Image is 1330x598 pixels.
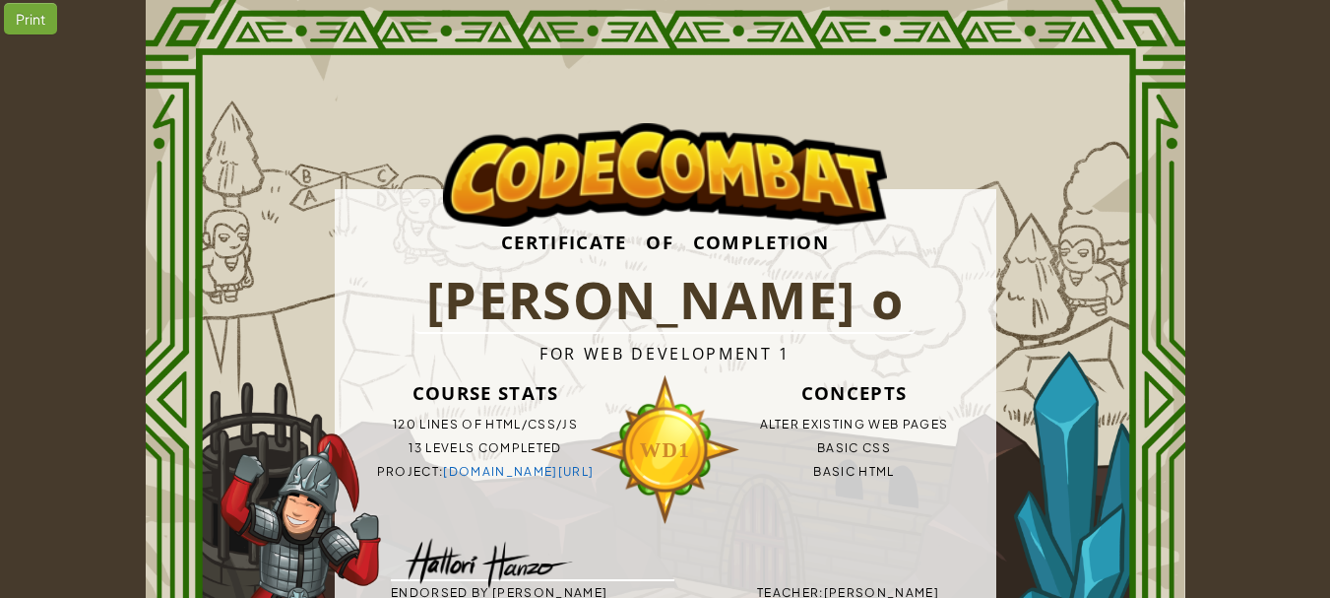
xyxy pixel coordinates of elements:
[539,343,577,365] span: For
[409,440,422,455] span: 13
[713,373,996,413] h3: Concepts
[377,464,439,479] span: Project
[485,417,578,432] span: HTML/CSS/JS
[414,268,916,334] h1: [PERSON_NAME] o
[713,413,996,436] li: Alter existing web pages
[439,464,443,479] span: :
[443,123,886,228] img: logo.png
[425,440,561,455] span: levels completed
[335,216,996,268] h3: Certificate of Completion
[584,343,791,365] span: Web Development 1
[393,417,416,432] span: 120
[713,460,996,484] li: Basic HTML
[419,417,482,432] span: lines of
[443,464,594,479] a: [DOMAIN_NAME][URL]
[590,425,741,477] h3: WD1
[4,3,57,34] div: Print
[713,436,996,460] li: Basic CSS
[590,373,741,527] img: medallion-wd1.png
[344,373,627,413] h3: Course Stats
